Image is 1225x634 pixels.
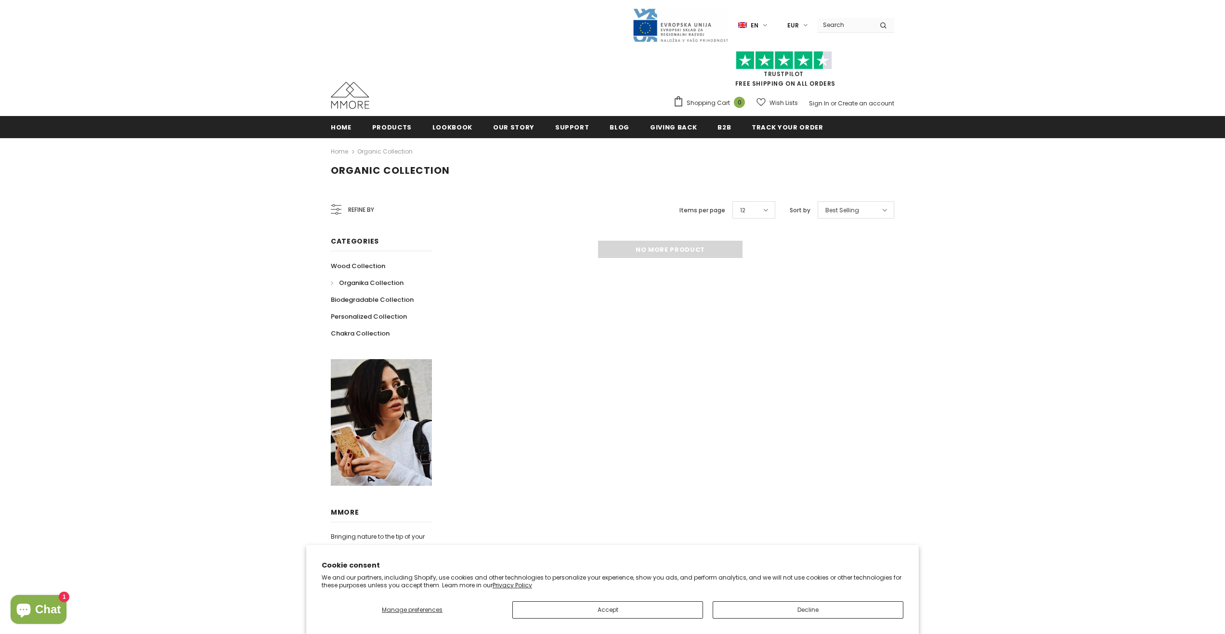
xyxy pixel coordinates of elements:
[817,18,873,32] input: Search Site
[331,308,407,325] a: Personalized Collection
[339,278,404,287] span: Organika Collection
[650,116,697,138] a: Giving back
[736,51,832,70] img: Trust Pilot Stars
[555,116,589,138] a: support
[493,581,532,589] a: Privacy Policy
[8,595,69,626] inbox-online-store-chat: Shopify online store chat
[787,21,799,30] span: EUR
[687,98,730,108] span: Shopping Cart
[734,97,745,108] span: 0
[331,116,352,138] a: Home
[331,325,390,342] a: Chakra Collection
[650,123,697,132] span: Giving back
[493,116,534,138] a: Our Story
[432,116,472,138] a: Lookbook
[331,261,385,271] span: Wood Collection
[717,116,731,138] a: B2B
[752,116,823,138] a: Track your order
[331,258,385,274] a: Wood Collection
[632,21,729,29] a: Javni Razpis
[717,123,731,132] span: B2B
[756,94,798,111] a: Wish Lists
[738,21,747,29] img: i-lang-1.png
[632,8,729,43] img: Javni Razpis
[372,123,412,132] span: Products
[713,601,903,619] button: Decline
[831,99,836,107] span: or
[751,21,758,30] span: en
[673,96,750,110] a: Shopping Cart 0
[512,601,703,619] button: Accept
[322,574,903,589] p: We and our partners, including Shopify, use cookies and other technologies to personalize your ex...
[331,329,390,338] span: Chakra Collection
[357,147,413,155] a: Organic Collection
[809,99,829,107] a: Sign In
[382,606,443,614] span: Manage preferences
[610,116,629,138] a: Blog
[331,507,359,517] span: MMORE
[372,116,412,138] a: Products
[331,291,414,308] a: Biodegradable Collection
[555,123,589,132] span: support
[331,236,379,246] span: Categories
[610,123,629,132] span: Blog
[673,55,894,88] span: FREE SHIPPING ON ALL ORDERS
[790,206,810,215] label: Sort by
[331,295,414,304] span: Biodegradable Collection
[331,312,407,321] span: Personalized Collection
[348,205,374,215] span: Refine by
[322,601,503,619] button: Manage preferences
[322,560,903,570] h2: Cookie consent
[769,98,798,108] span: Wish Lists
[331,146,348,157] a: Home
[764,70,804,78] a: Trustpilot
[679,206,725,215] label: Items per page
[331,531,432,612] p: Bringing nature to the tip of your fingers. With hand-picked natural organic materials, every tim...
[838,99,894,107] a: Create an account
[752,123,823,132] span: Track your order
[740,206,745,215] span: 12
[825,206,859,215] span: Best Selling
[331,123,352,132] span: Home
[432,123,472,132] span: Lookbook
[331,164,450,177] span: Organic Collection
[331,82,369,109] img: MMORE Cases
[331,274,404,291] a: Organika Collection
[493,123,534,132] span: Our Story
